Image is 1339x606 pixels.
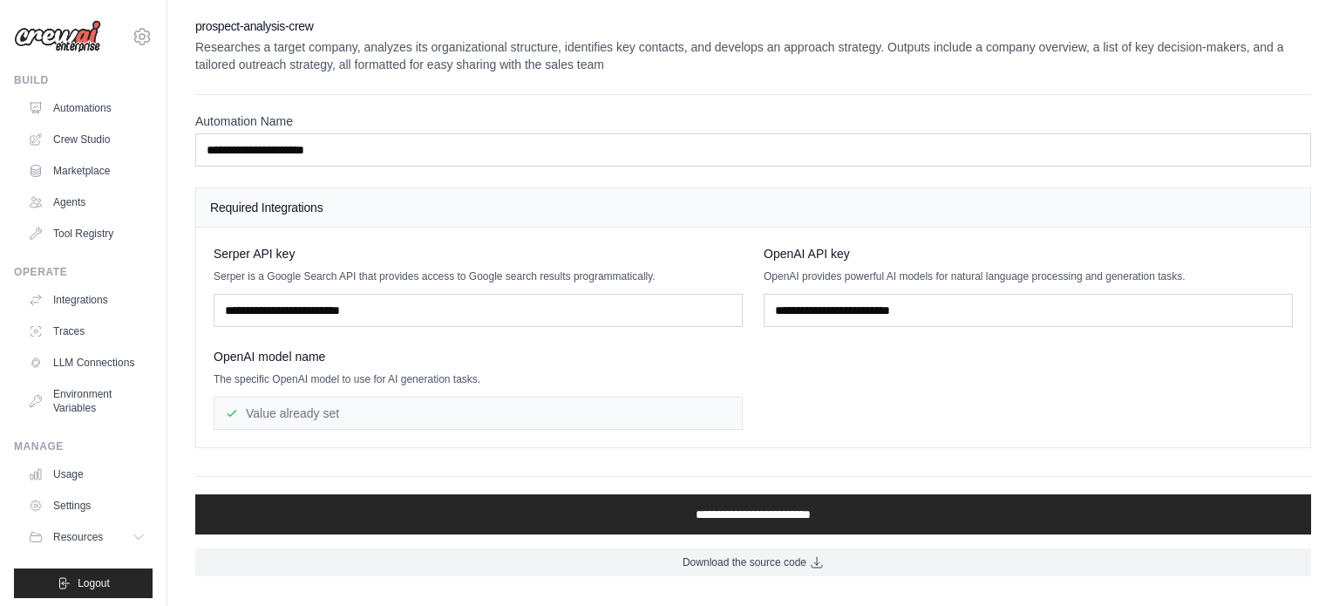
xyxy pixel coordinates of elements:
p: Serper is a Google Search API that provides access to Google search results programmatically. [214,269,743,283]
div: Build [14,73,153,87]
span: Download the source code [683,555,806,569]
a: Settings [21,492,153,520]
div: Operate [14,265,153,279]
label: Automation Name [195,112,1311,130]
span: Logout [78,576,110,590]
p: The specific OpenAI model to use for AI generation tasks. [214,372,743,386]
a: Agents [21,188,153,216]
div: Value already set [214,397,743,430]
span: OpenAI API key [764,245,850,262]
img: Logo [14,20,101,53]
a: Environment Variables [21,380,153,422]
span: Resources [53,530,103,544]
a: Marketplace [21,157,153,185]
span: Serper API key [214,245,295,262]
a: Traces [21,317,153,345]
button: Logout [14,569,153,598]
div: Manage [14,439,153,453]
a: Crew Studio [21,126,153,153]
a: LLM Connections [21,349,153,377]
button: Resources [21,523,153,551]
a: Tool Registry [21,220,153,248]
span: OpenAI model name [214,348,325,365]
h4: Required Integrations [210,199,1296,216]
a: Integrations [21,286,153,314]
h2: prospect-analysis-crew [195,17,1311,35]
a: Download the source code [195,548,1311,576]
a: Automations [21,94,153,122]
p: OpenAI provides powerful AI models for natural language processing and generation tasks. [764,269,1293,283]
p: Researches a target company, analyzes its organizational structure, identifies key contacts, and ... [195,38,1311,73]
a: Usage [21,460,153,488]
